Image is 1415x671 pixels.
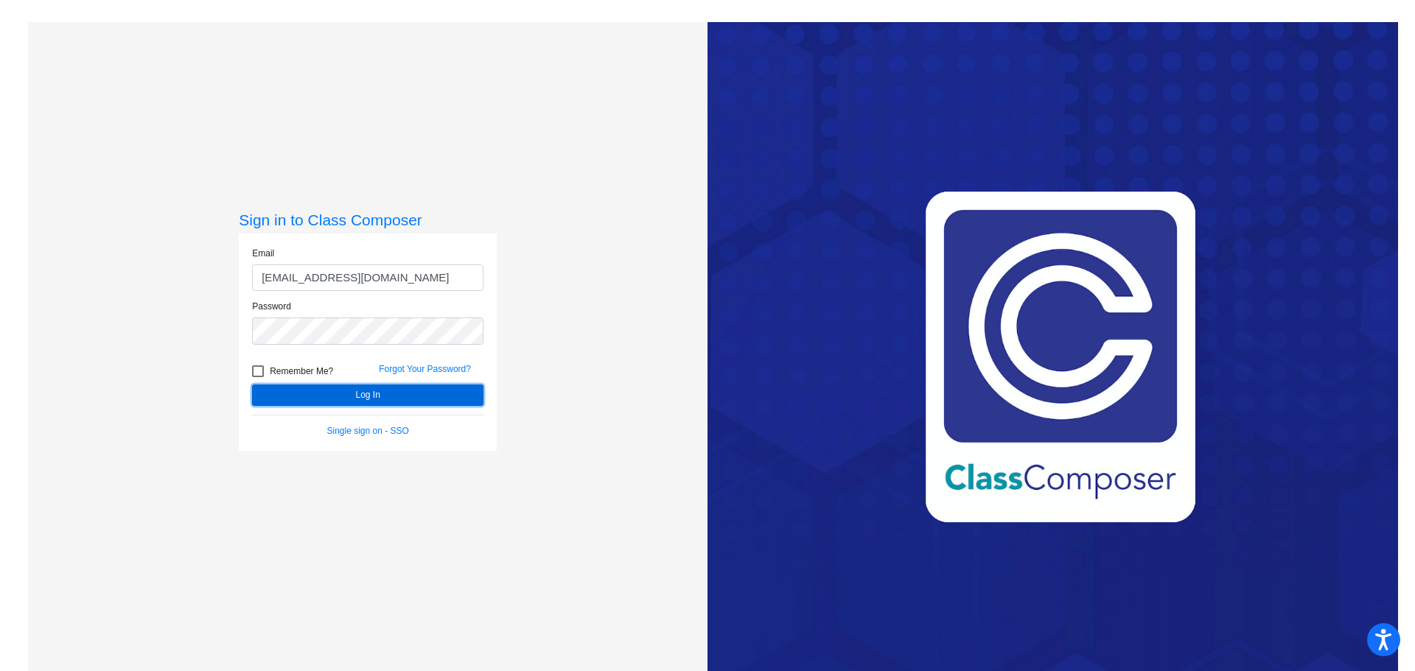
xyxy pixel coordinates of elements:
[270,362,333,380] span: Remember Me?
[379,364,471,374] a: Forgot Your Password?
[252,300,291,313] label: Password
[239,211,497,229] h3: Sign in to Class Composer
[327,426,409,436] a: Single sign on - SSO
[252,384,483,406] button: Log In
[252,247,274,260] label: Email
